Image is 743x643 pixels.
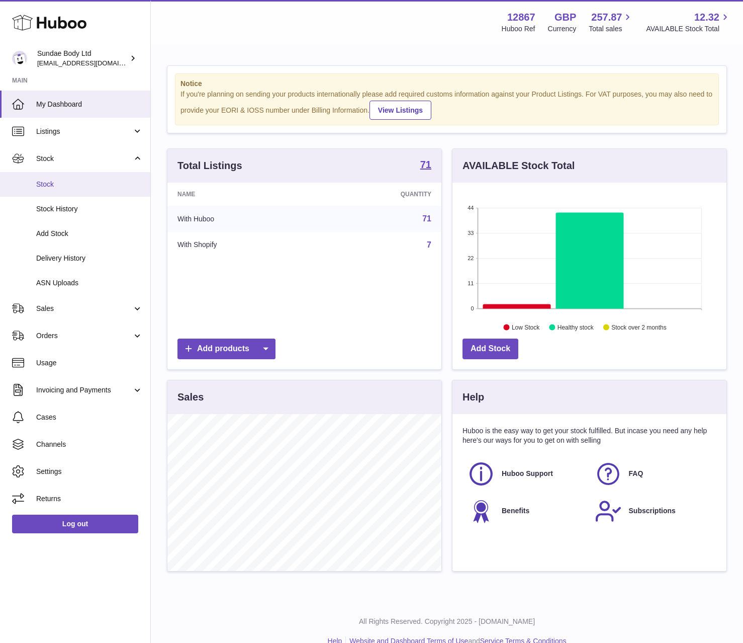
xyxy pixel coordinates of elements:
[462,426,716,445] p: Huboo is the easy way to get your stock fulfilled. But incase you need any help here's our ways f...
[369,101,431,120] a: View Listings
[420,159,431,170] strong: 71
[36,154,132,164] span: Stock
[315,183,441,206] th: Quantity
[36,229,143,238] span: Add Stock
[462,339,518,359] a: Add Stock
[502,506,529,516] span: Benefits
[167,232,315,258] td: With Shopify
[37,59,148,67] span: [EMAIL_ADDRESS][DOMAIN_NAME]
[554,11,576,24] strong: GBP
[36,254,143,263] span: Delivery History
[507,11,535,24] strong: 12867
[36,494,143,504] span: Returns
[502,24,535,34] div: Huboo Ref
[589,24,633,34] span: Total sales
[548,24,577,34] div: Currency
[36,331,132,341] span: Orders
[558,324,594,331] text: Healthy stock
[37,49,128,68] div: Sundae Body Ltd
[595,460,712,488] a: FAQ
[694,11,719,24] span: 12.32
[36,127,132,136] span: Listings
[36,204,143,214] span: Stock History
[512,324,540,331] text: Low Stock
[589,11,633,34] a: 257.87 Total sales
[167,183,315,206] th: Name
[422,214,431,223] a: 71
[468,230,474,236] text: 33
[420,159,431,172] a: 71
[468,280,474,286] text: 11
[36,385,132,395] span: Invoicing and Payments
[471,305,474,311] text: 0
[159,617,735,626] p: All Rights Reserved. Copyright 2025 - [DOMAIN_NAME]
[36,304,132,313] span: Sales
[36,180,143,189] span: Stock
[177,390,204,404] h3: Sales
[180,90,713,120] div: If you're planning on sending your products internationally please add required customs informati...
[12,515,138,533] a: Log out
[468,255,474,261] text: 22
[629,469,643,478] span: FAQ
[427,240,431,249] a: 7
[177,339,275,359] a: Add products
[595,498,712,525] a: Subscriptions
[629,506,676,516] span: Subscriptions
[502,469,553,478] span: Huboo Support
[36,413,143,422] span: Cases
[462,390,484,404] h3: Help
[36,467,143,476] span: Settings
[468,498,585,525] a: Benefits
[591,11,622,24] span: 257.87
[36,278,143,288] span: ASN Uploads
[177,159,242,173] h3: Total Listings
[468,460,585,488] a: Huboo Support
[646,24,731,34] span: AVAILABLE Stock Total
[180,79,713,89] strong: Notice
[36,100,143,109] span: My Dashboard
[611,324,666,331] text: Stock over 2 months
[12,51,27,66] img: kirstie@sundaebody.com
[468,205,474,211] text: 44
[646,11,731,34] a: 12.32 AVAILABLE Stock Total
[462,159,575,173] h3: AVAILABLE Stock Total
[36,440,143,449] span: Channels
[36,358,143,368] span: Usage
[167,206,315,232] td: With Huboo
